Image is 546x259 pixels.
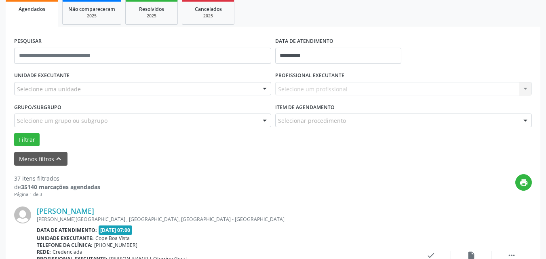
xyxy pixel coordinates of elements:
[275,35,333,48] label: DATA DE ATENDIMENTO
[37,227,97,234] b: Data de atendimento:
[99,225,133,235] span: [DATE] 07:00
[14,174,100,183] div: 37 itens filtrados
[53,248,82,255] span: Credenciada
[14,152,67,166] button: Menos filtroskeyboard_arrow_up
[68,13,115,19] div: 2025
[37,248,51,255] b: Rede:
[278,116,346,125] span: Selecionar procedimento
[95,235,130,242] span: Cope Boa Vista
[275,101,335,114] label: Item de agendamento
[139,6,164,13] span: Resolvidos
[14,133,40,147] button: Filtrar
[17,85,81,93] span: Selecione uma unidade
[37,242,93,248] b: Telefone da clínica:
[14,206,31,223] img: img
[14,35,42,48] label: PESQUISAR
[195,6,222,13] span: Cancelados
[17,116,108,125] span: Selecione um grupo ou subgrupo
[131,13,172,19] div: 2025
[37,216,411,223] div: [PERSON_NAME][GEOGRAPHIC_DATA] , [GEOGRAPHIC_DATA], [GEOGRAPHIC_DATA] - [GEOGRAPHIC_DATA]
[14,101,61,114] label: Grupo/Subgrupo
[519,178,528,187] i: print
[275,69,344,82] label: PROFISSIONAL EXECUTANTE
[68,6,115,13] span: Não compareceram
[37,235,94,242] b: Unidade executante:
[14,191,100,198] div: Página 1 de 3
[54,154,63,163] i: keyboard_arrow_up
[14,69,70,82] label: UNIDADE EXECUTANTE
[188,13,228,19] div: 2025
[14,183,100,191] div: de
[37,206,94,215] a: [PERSON_NAME]
[94,242,137,248] span: [PHONE_NUMBER]
[21,183,100,191] strong: 35140 marcações agendadas
[19,6,45,13] span: Agendados
[515,174,532,191] button: print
